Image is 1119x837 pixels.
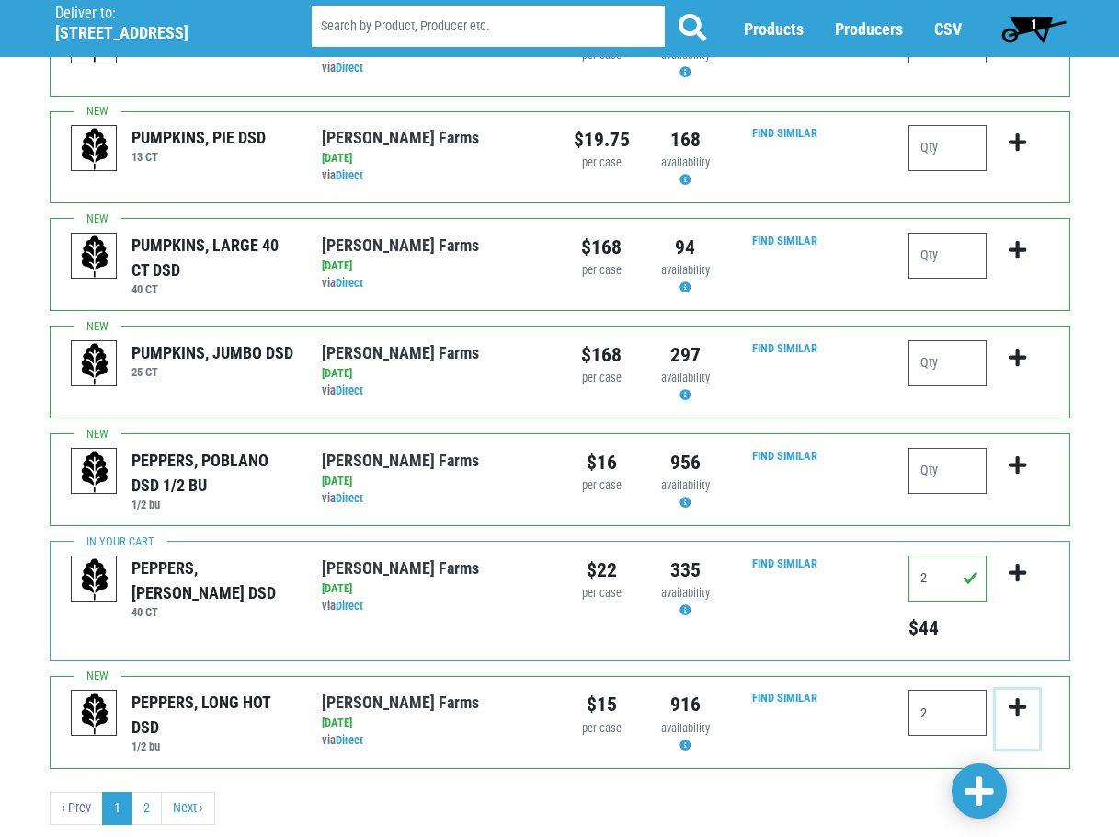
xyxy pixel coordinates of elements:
a: Direct [336,733,363,747]
h5: [STREET_ADDRESS] [55,23,265,43]
h5: Total price [908,616,987,640]
div: PEPPERS, [PERSON_NAME] DSD [131,556,294,605]
span: availability [661,371,710,384]
div: 956 [657,448,714,477]
a: CSV [934,19,962,39]
div: [DATE] [322,150,545,167]
img: placeholder-variety-43d6402dacf2d531de610a020419775a.svg [72,556,118,602]
input: Qty [908,690,987,736]
a: Direct [336,491,363,505]
a: Direct [336,168,363,182]
span: availability [661,155,710,169]
div: [DATE] [322,365,545,383]
input: Qty [908,125,987,171]
a: Direct [336,599,363,613]
div: 168 [657,125,714,155]
div: PUMPKINS, JUMBO DSD [131,340,293,365]
div: $168 [574,233,630,262]
input: Qty [908,340,987,386]
a: 2 [131,792,162,825]
input: Qty [908,448,987,494]
div: PEPPERS, POBLANO DSD 1/2 BU [131,448,294,498]
h6: 13 CT [131,150,266,164]
div: via [322,383,545,400]
a: [PERSON_NAME] Farms [322,343,479,362]
a: Direct [336,61,363,75]
a: Find Similar [752,341,817,355]
div: $19.75 [574,125,630,155]
div: [DATE] [322,580,545,598]
div: PEPPERS, LONG HOT DSD [131,690,294,740]
a: next [161,792,215,825]
div: 335 [657,556,714,585]
h6: 1/2 bu [131,498,294,511]
a: [PERSON_NAME] Farms [322,558,479,578]
div: via [322,598,545,615]
span: availability [661,586,710,600]
img: placeholder-variety-43d6402dacf2d531de610a020419775a.svg [72,234,118,280]
h6: 40 CT [131,282,294,296]
div: [DATE] [322,715,545,732]
a: [PERSON_NAME] Farms [322,235,479,255]
div: $15 [574,690,630,719]
div: [DATE] [322,473,545,490]
div: via [322,167,545,185]
div: PUMPKINS, PIE DSD [131,125,266,150]
p: Deliver to: [55,5,265,23]
div: $22 [574,556,630,585]
input: Qty [908,233,987,279]
a: Find Similar [752,449,817,463]
div: per case [574,262,630,280]
div: [DATE] [322,258,545,275]
div: per case [574,720,630,738]
div: per case [574,585,630,602]
div: via [322,490,545,508]
div: per case [574,477,630,495]
h6: 1/2 bu [131,740,294,753]
a: Direct [336,384,363,397]
input: Search by Product, Producer etc. [312,6,665,47]
div: $16 [574,448,630,477]
span: availability [661,263,710,277]
div: via [322,732,545,750]
div: per case [574,155,630,172]
a: 1 [102,792,132,825]
span: 1 [1031,17,1037,31]
h6: 40 CT [131,605,294,619]
input: Qty [908,556,987,602]
div: via [322,275,545,292]
img: placeholder-variety-43d6402dacf2d531de610a020419775a.svg [72,449,118,495]
div: 297 [657,340,714,370]
div: PUMPKINS, LARGE 40 CT DSD [131,233,294,282]
div: 916 [657,690,714,719]
div: Availability may be subject to change. [657,585,714,620]
div: $168 [574,340,630,370]
a: [PERSON_NAME] Farms [322,693,479,712]
img: placeholder-variety-43d6402dacf2d531de610a020419775a.svg [72,691,118,737]
a: Find Similar [752,234,817,247]
div: per case [574,370,630,387]
span: availability [661,478,710,492]
a: [PERSON_NAME] Farms [322,451,479,470]
a: Direct [336,276,363,290]
a: Find Similar [752,126,817,140]
a: Products [744,19,804,39]
span: availability [661,721,710,735]
img: placeholder-variety-43d6402dacf2d531de610a020419775a.svg [72,341,118,387]
a: Producers [835,19,903,39]
h6: 25 CT [131,365,293,379]
div: 94 [657,233,714,262]
a: 1 [993,10,1075,47]
nav: pager [50,792,1070,825]
a: Find Similar [752,691,817,705]
a: Find Similar [752,556,817,570]
img: placeholder-variety-43d6402dacf2d531de610a020419775a.svg [72,126,118,172]
a: [PERSON_NAME] Farms [322,128,479,147]
div: via [322,60,545,77]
